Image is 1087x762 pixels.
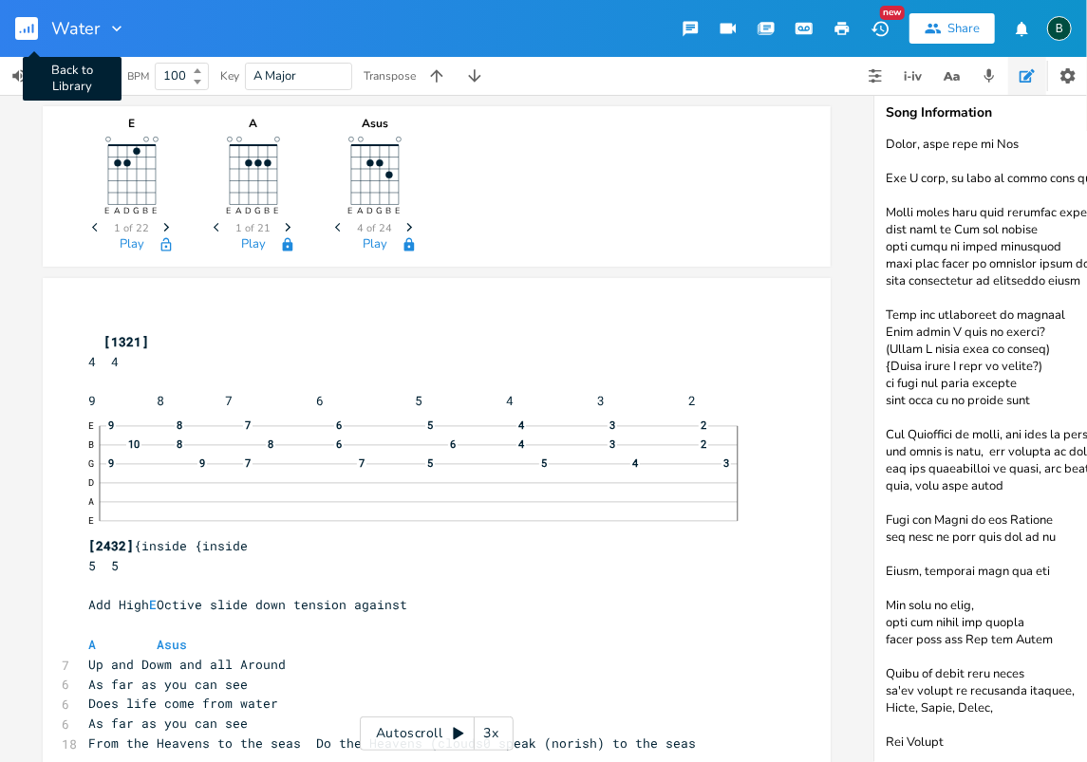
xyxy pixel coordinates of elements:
[358,223,393,233] span: 4 of 24
[396,206,401,217] text: E
[220,70,239,82] div: Key
[88,392,696,409] span: 9 8 7 6 5 4 3 2
[425,457,435,468] span: 5
[88,495,94,508] text: A
[51,20,100,37] span: Water
[360,716,514,751] div: Autoscroll
[149,596,157,613] span: E
[153,206,158,217] text: E
[157,636,187,653] span: Asus
[364,70,416,82] div: Transpose
[516,419,526,430] span: 4
[227,206,232,217] text: E
[88,514,94,527] text: E
[377,206,384,217] text: G
[699,438,708,449] span: 2
[241,237,266,253] button: Play
[106,419,116,430] span: 9
[175,438,184,449] span: 8
[334,438,344,449] span: 6
[274,206,279,217] text: E
[88,656,286,673] span: Up and Dowm and all Around
[630,457,640,468] span: 4
[608,419,617,430] span: 3
[88,419,94,432] text: E
[363,237,387,253] button: Play
[265,206,271,217] text: B
[88,734,696,752] span: From the Heavens to the seas Do the Heavens (clouds0 speak (norish) to the seas
[722,457,731,468] span: 3
[88,353,119,370] span: 4 4
[348,206,353,217] text: E
[120,237,144,253] button: Play
[103,333,149,350] span: [1321]
[88,636,96,653] span: A
[243,457,253,468] span: 7
[246,206,253,217] text: D
[880,6,905,20] div: New
[126,438,141,449] span: 10
[134,206,141,217] text: G
[88,476,94,489] text: D
[367,206,374,217] text: D
[861,11,899,46] button: New
[253,67,296,84] span: A Major
[266,438,275,449] span: 8
[358,206,365,217] text: A
[127,71,149,82] div: BPM
[115,206,122,217] text: A
[255,206,262,217] text: G
[105,206,110,217] text: E
[88,695,278,712] span: Does life come from water
[84,118,179,129] div: E
[236,206,243,217] text: A
[88,457,94,470] text: G
[124,206,131,217] text: D
[88,596,407,613] span: Add High Octive slide down tension against
[88,676,248,693] span: As far as you can see
[88,411,766,554] span: {inside {inside
[143,206,149,217] text: B
[236,223,272,233] span: 1 of 21
[206,118,301,129] div: A
[88,557,119,574] span: 5 5
[197,457,207,468] span: 9
[425,419,435,430] span: 5
[88,537,134,554] span: [2432]
[357,457,366,468] span: 7
[15,6,53,51] button: Back to Library
[243,419,253,430] span: 7
[88,438,94,451] text: B
[539,457,549,468] span: 5
[334,419,344,430] span: 6
[386,206,392,217] text: B
[475,716,509,751] div: 3x
[448,438,458,449] span: 6
[88,715,248,732] span: As far as you can see
[328,118,422,129] div: Asus
[947,20,980,37] div: Share
[516,438,526,449] span: 4
[608,438,617,449] span: 3
[106,457,116,468] span: 9
[1047,16,1072,41] div: BruCe
[1047,7,1072,50] button: B
[175,419,184,430] span: 8
[115,223,150,233] span: 1 of 22
[699,419,708,430] span: 2
[909,13,995,44] button: Share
